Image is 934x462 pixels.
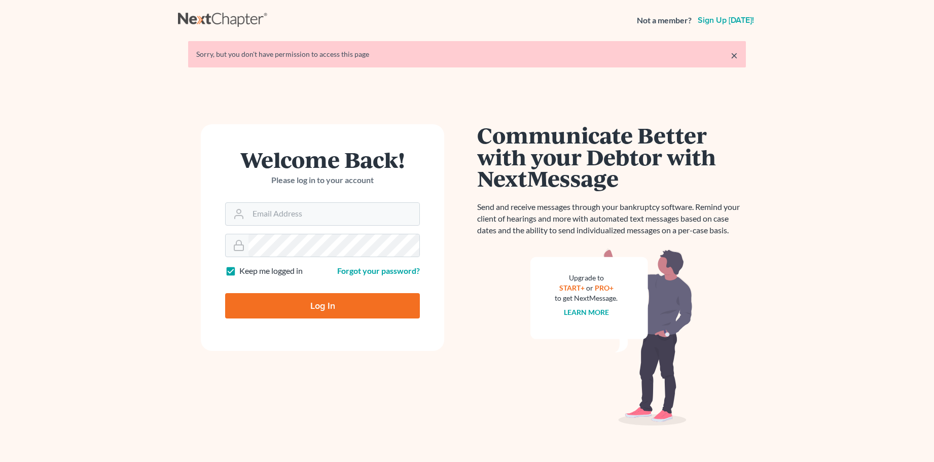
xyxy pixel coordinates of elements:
h1: Welcome Back! [225,149,420,170]
img: nextmessage_bg-59042aed3d76b12b5cd301f8e5b87938c9018125f34e5fa2b7a6b67550977c72.svg [530,248,693,426]
p: Please log in to your account [225,174,420,186]
p: Send and receive messages through your bankruptcy software. Remind your client of hearings and mo... [477,201,746,236]
a: Learn more [564,308,609,316]
label: Keep me logged in [239,265,303,277]
strong: Not a member? [637,15,692,26]
div: Upgrade to [555,273,618,283]
a: PRO+ [595,283,614,292]
span: or [586,283,593,292]
div: to get NextMessage. [555,293,618,303]
a: Forgot your password? [337,266,420,275]
input: Log In [225,293,420,318]
a: × [731,49,738,61]
h1: Communicate Better with your Debtor with NextMessage [477,124,746,189]
a: START+ [559,283,585,292]
a: Sign up [DATE]! [696,16,756,24]
input: Email Address [248,203,419,225]
div: Sorry, but you don't have permission to access this page [196,49,738,59]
